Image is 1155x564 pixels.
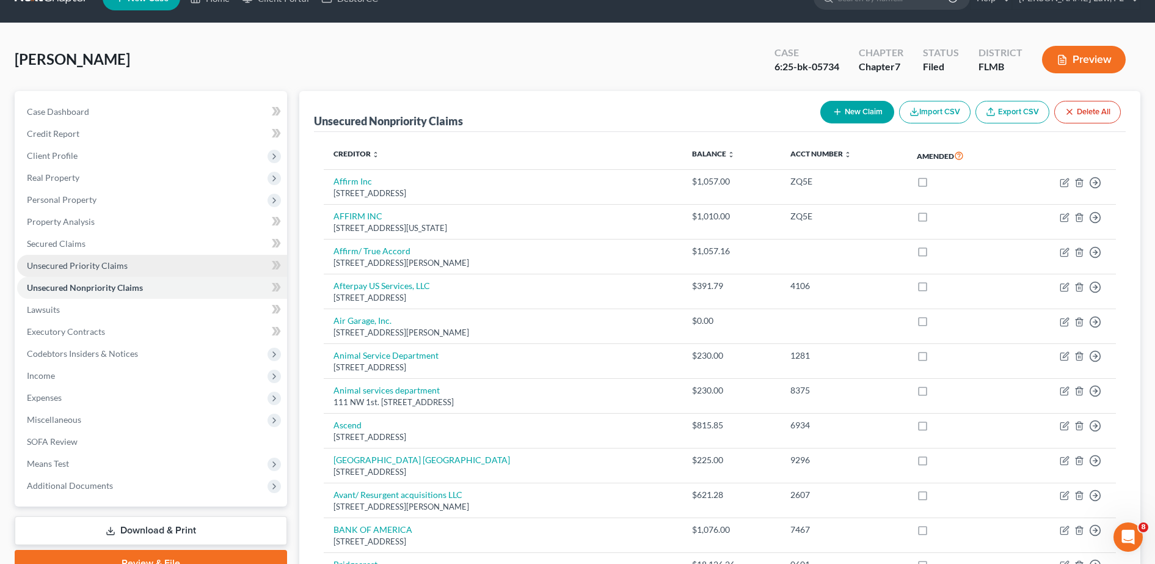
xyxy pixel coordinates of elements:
button: Delete All [1054,101,1121,123]
span: Real Property [27,172,79,183]
span: 7 [895,60,900,72]
a: Unsecured Nonpriority Claims [17,277,287,299]
a: Unsecured Priority Claims [17,255,287,277]
div: $1,057.00 [692,175,771,188]
div: [STREET_ADDRESS] [333,362,672,373]
div: Unsecured Nonpriority Claims [314,114,463,128]
div: [STREET_ADDRESS] [333,431,672,443]
a: Animal Service Department [333,350,439,361]
a: Property Analysis [17,211,287,233]
a: Credit Report [17,123,287,145]
div: [STREET_ADDRESS] [333,188,672,199]
div: FLMB [978,60,1022,74]
a: Export CSV [975,101,1049,123]
a: Afterpay US Services, LLC [333,280,430,291]
div: 2607 [790,489,898,501]
a: Ascend [333,420,362,430]
span: 8 [1139,522,1148,532]
div: [STREET_ADDRESS][PERSON_NAME] [333,257,672,269]
span: Unsecured Priority Claims [27,260,128,271]
th: Amended [907,142,1012,170]
div: 111 NW 1st. [STREET_ADDRESS] [333,397,672,408]
div: 8375 [790,384,898,397]
div: Case [774,46,839,60]
div: $1,057.16 [692,245,771,257]
span: Additional Documents [27,480,113,491]
a: BANK OF AMERICA [333,524,412,535]
a: Lawsuits [17,299,287,321]
span: Executory Contracts [27,326,105,337]
a: Secured Claims [17,233,287,255]
div: 4106 [790,280,898,292]
div: Chapter [859,60,903,74]
span: Unsecured Nonpriority Claims [27,282,143,293]
iframe: Intercom live chat [1113,522,1143,552]
a: AFFIRM INC [333,211,382,221]
div: $1,010.00 [692,210,771,222]
a: Avant/ Resurgent acquisitions LLC [333,489,462,500]
span: Personal Property [27,194,97,205]
div: Chapter [859,46,903,60]
div: $1,076.00 [692,524,771,536]
span: Means Test [27,458,69,469]
span: Miscellaneous [27,414,81,425]
span: Property Analysis [27,216,95,227]
div: [STREET_ADDRESS] [333,466,672,478]
div: [STREET_ADDRESS][PERSON_NAME] [333,501,672,513]
span: Secured Claims [27,238,86,249]
div: Filed [923,60,959,74]
a: Air Garage, Inc. [333,315,392,326]
a: Balance unfold_more [692,149,735,158]
div: District [978,46,1022,60]
div: $621.28 [692,489,771,501]
div: [STREET_ADDRESS] [333,536,672,548]
span: Codebtors Insiders & Notices [27,348,138,359]
a: Affirm/ True Accord [333,246,410,256]
div: $230.00 [692,384,771,397]
div: ZQ5E [790,175,898,188]
div: $225.00 [692,454,771,466]
span: SOFA Review [27,436,78,447]
div: 1281 [790,350,898,362]
div: $391.79 [692,280,771,292]
a: SOFA Review [17,431,287,453]
div: 6934 [790,419,898,431]
a: Executory Contracts [17,321,287,343]
div: [STREET_ADDRESS] [333,292,672,304]
div: $0.00 [692,315,771,327]
a: Creditor unfold_more [333,149,379,158]
i: unfold_more [844,151,851,158]
div: [STREET_ADDRESS][PERSON_NAME] [333,327,672,339]
a: Affirm Inc [333,176,372,186]
div: ZQ5E [790,210,898,222]
a: Acct Number unfold_more [790,149,851,158]
a: Download & Print [15,516,287,545]
div: $815.85 [692,419,771,431]
i: unfold_more [727,151,735,158]
span: Expenses [27,392,62,403]
i: unfold_more [372,151,379,158]
a: [GEOGRAPHIC_DATA] [GEOGRAPHIC_DATA] [333,455,510,465]
button: Import CSV [899,101,971,123]
span: Client Profile [27,150,78,161]
button: Preview [1042,46,1126,73]
span: Credit Report [27,128,79,139]
a: Case Dashboard [17,101,287,123]
button: New Claim [820,101,894,123]
span: Lawsuits [27,304,60,315]
div: Status [923,46,959,60]
a: Animal services department [333,385,440,395]
div: 7467 [790,524,898,536]
div: 6:25-bk-05734 [774,60,839,74]
span: [PERSON_NAME] [15,50,130,68]
div: $230.00 [692,350,771,362]
div: [STREET_ADDRESS][US_STATE] [333,222,672,234]
span: Case Dashboard [27,106,89,117]
span: Income [27,370,55,381]
div: 9296 [790,454,898,466]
